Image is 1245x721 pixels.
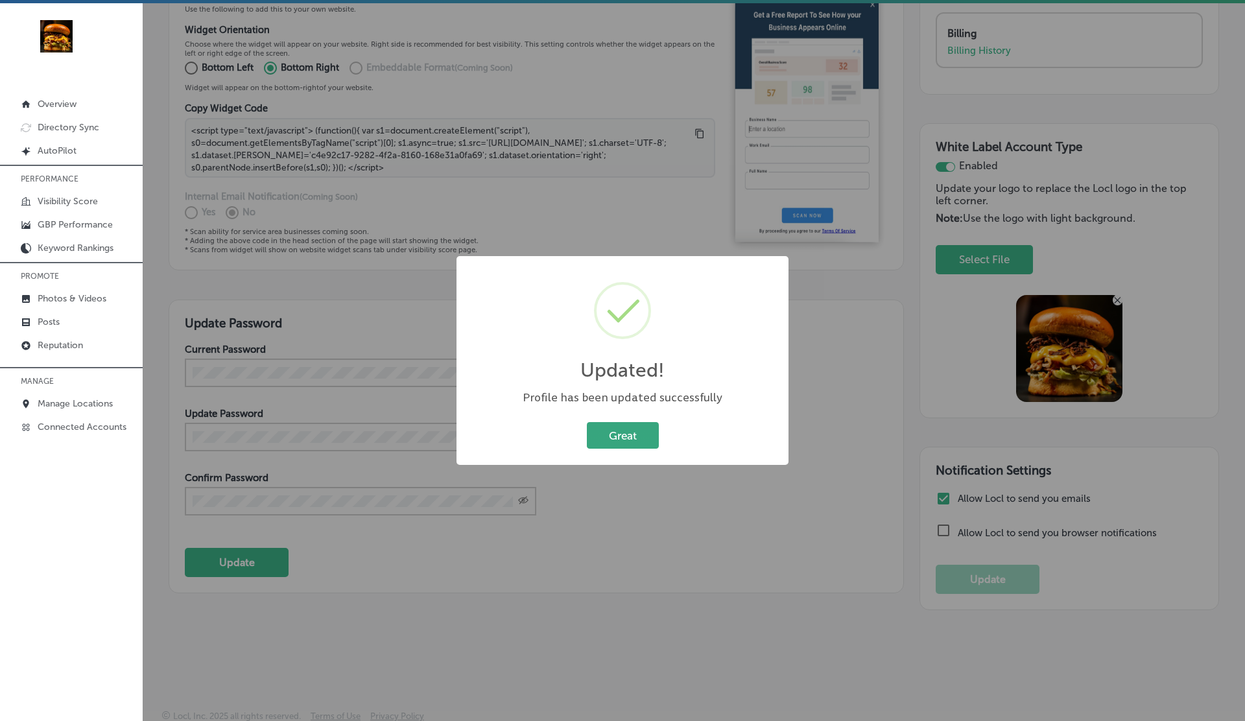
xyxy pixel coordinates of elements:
p: Connected Accounts [38,421,126,432]
p: Overview [38,99,77,110]
p: Photos & Videos [38,293,106,304]
p: GBP Performance [38,219,113,230]
p: Reputation [38,340,83,351]
p: Keyword Rankings [38,242,113,254]
div: Profile has been updated successfully [469,390,776,406]
button: Great [587,422,659,449]
p: Directory Sync [38,122,99,133]
p: Posts [38,316,60,327]
p: Manage Locations [38,398,113,409]
img: 236f6248-51d4-441f-81ca-bd39460844ec278044108_140003795218032_8071878743168997487_n.jpg [21,20,92,53]
p: AutoPilot [38,145,77,156]
h2: Updated! [580,359,665,382]
p: Visibility Score [38,196,98,207]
